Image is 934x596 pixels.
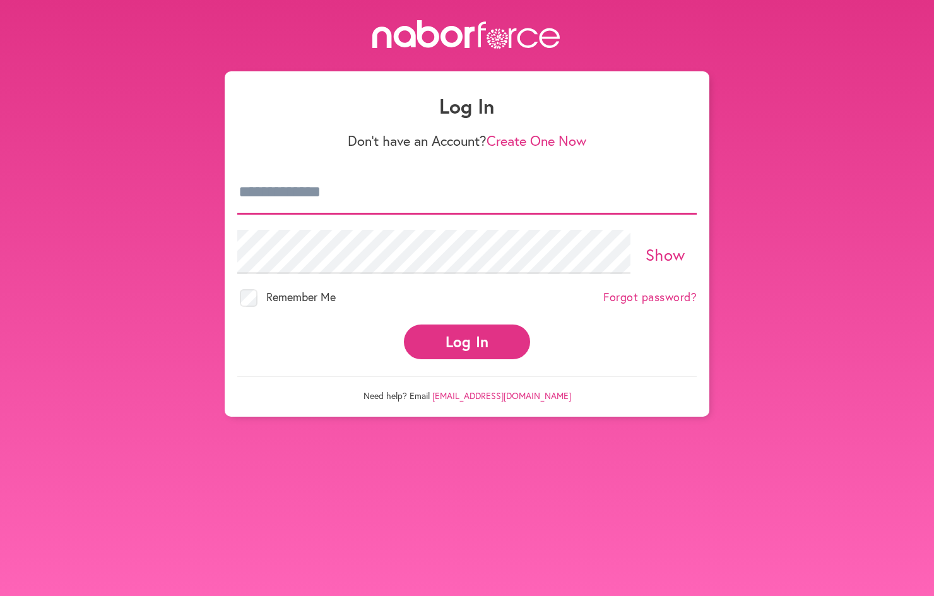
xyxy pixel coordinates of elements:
p: Don't have an Account? [237,133,697,149]
button: Log In [404,325,530,359]
p: Need help? Email [237,376,697,402]
h1: Log In [237,94,697,118]
span: Remember Me [266,289,336,304]
a: [EMAIL_ADDRESS][DOMAIN_NAME] [432,390,571,402]
a: Create One Now [487,131,586,150]
a: Show [646,244,685,265]
a: Forgot password? [603,290,697,304]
